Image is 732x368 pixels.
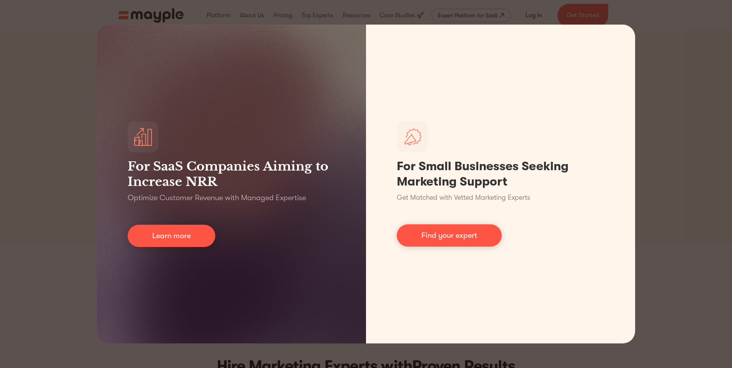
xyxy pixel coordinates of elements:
a: Learn more [128,225,215,247]
a: Find your expert [397,224,502,247]
p: Get Matched with Vetted Marketing Experts [397,192,530,203]
p: Optimize Customer Revenue with Managed Expertise [128,192,306,203]
h3: For SaaS Companies Aiming to Increase NRR [128,159,335,189]
h1: For Small Businesses Seeking Marketing Support [397,159,604,189]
